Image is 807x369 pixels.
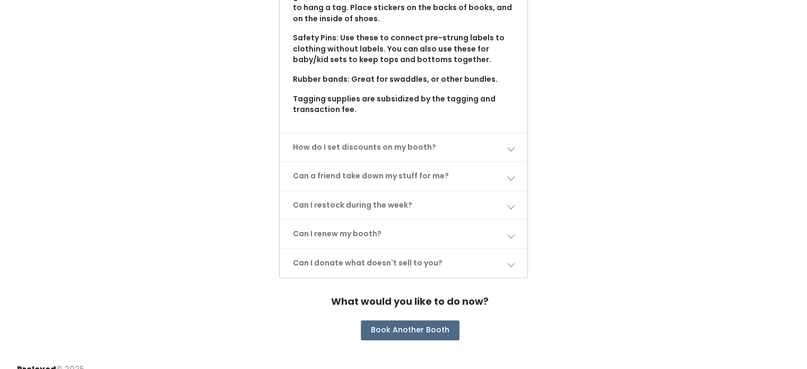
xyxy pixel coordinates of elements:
a: Can a friend take down my stuff for me? [280,162,527,190]
a: Can I renew my booth? [280,220,527,248]
p: Safety Pins: Use these to connect pre-strung labels to clothing without labels. You can also use ... [293,32,515,65]
a: How do I set discounts on my booth? [280,133,527,161]
a: Can I restock during the week? [280,191,527,219]
p: Rubber bands: Great for swaddles, or other bundles. [293,74,515,85]
p: Tagging supplies are subsidized by the tagging and transaction fee. [293,93,515,115]
a: Can I donate what doesn't sell to you? [280,249,527,277]
h4: What would you like to do now? [331,291,489,312]
button: Book Another Booth [361,320,459,340]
